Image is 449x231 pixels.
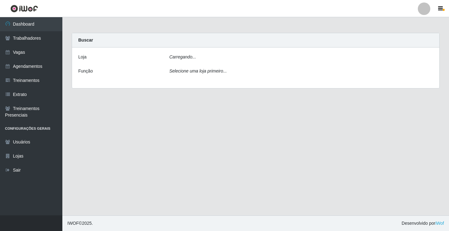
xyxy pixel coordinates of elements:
[169,68,227,73] i: Selecione uma loja primeiro...
[402,220,444,227] span: Desenvolvido por
[78,68,93,74] label: Função
[435,221,444,226] a: iWof
[10,5,38,13] img: CoreUI Logo
[78,54,86,60] label: Loja
[78,38,93,43] strong: Buscar
[67,220,93,227] span: © 2025 .
[67,221,79,226] span: IWOF
[169,54,196,59] i: Carregando...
